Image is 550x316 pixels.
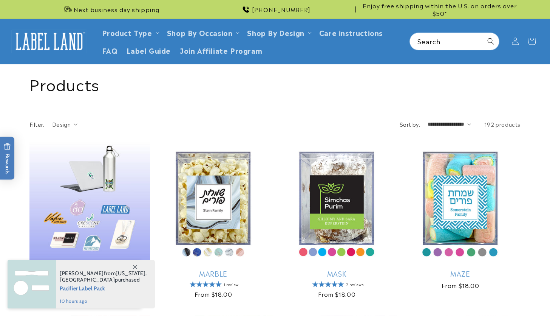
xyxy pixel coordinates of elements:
h2: Filter: [29,120,45,128]
span: [US_STATE] [116,270,145,277]
span: [PERSON_NAME] [60,270,104,277]
span: Enjoy free shipping within the U.S. on orders over $50* [359,2,521,17]
a: FAQ [97,41,122,59]
span: 192 products [484,120,521,128]
span: [GEOGRAPHIC_DATA] [60,276,115,283]
span: [PHONE_NUMBER] [252,6,311,13]
summary: Design (0 selected) [52,120,77,128]
summary: Shop By Occasion [162,23,243,41]
a: Maze [400,269,521,278]
span: Label Guide [127,46,171,54]
span: Next business day shipping [74,6,159,13]
button: Search [482,33,499,50]
a: Shop By Design [247,27,304,37]
a: Join Affiliate Program [175,41,267,59]
h1: Products [29,74,521,93]
a: Mask [277,269,397,278]
img: Label Land [11,30,87,53]
span: from , purchased [60,270,147,283]
span: FAQ [102,46,118,54]
a: Care instructions [315,23,387,41]
span: Design [52,120,71,128]
a: Label Land [9,27,90,56]
span: Care instructions [319,28,383,37]
summary: Product Type [97,23,162,41]
label: Sort by: [400,120,420,128]
span: Join Affiliate Program [180,46,262,54]
span: Shop By Occasion [167,28,233,37]
span: Rewards [4,143,11,174]
a: Label Guide [122,41,175,59]
a: Product Type [102,27,152,37]
summary: Shop By Design [243,23,314,41]
a: Marble [153,269,273,278]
